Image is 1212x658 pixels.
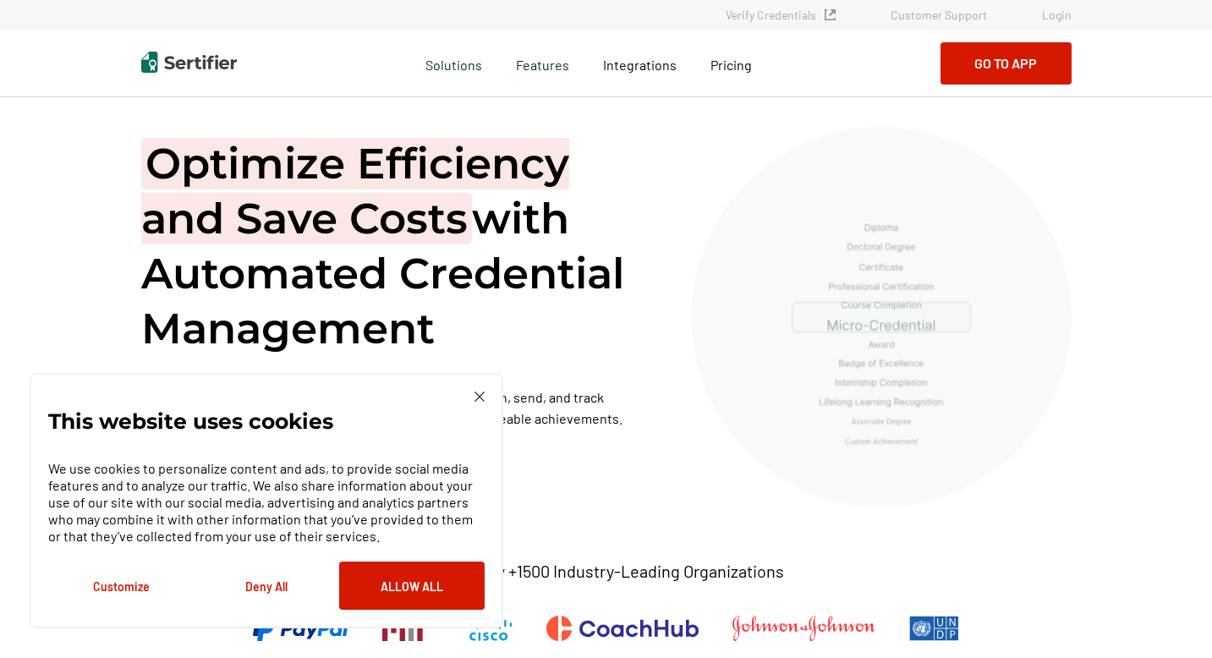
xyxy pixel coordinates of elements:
[428,561,784,582] p: Trusted by +1500 Industry-Leading Organizations
[891,8,987,22] a: Customer Support
[141,52,237,73] img: Sertifier | Digital Credentialing Platform
[710,52,752,74] a: Pricing
[726,8,836,22] a: Verify Credentials
[253,616,348,641] img: PayPal
[425,52,482,74] span: Solutions
[603,57,677,73] span: Integrations
[546,616,699,641] img: CoachHub
[909,616,959,641] img: UNDP
[732,616,875,641] img: Johnson & Johnson
[141,136,649,356] h1: with Automated Credential Management
[852,419,911,425] g: Associate Degree
[48,413,333,430] p: This website uses cookies
[941,42,1072,85] button: Go to App
[194,562,339,610] button: Deny All
[474,392,485,402] img: Cookie Popup Close
[48,460,485,545] p: We use cookies to personalize content and ads, to provide social media features and to analyze ou...
[339,562,485,610] button: Allow All
[825,9,836,20] img: Verified
[382,616,431,641] img: Massachusetts Institute of Technology
[603,52,677,74] a: Integrations
[516,52,569,74] span: Features
[710,57,752,73] span: Pricing
[1042,8,1072,22] a: Login
[48,562,194,610] button: Customize
[141,138,569,244] span: Optimize Efficiency and Save Costs
[465,616,513,641] img: Cisco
